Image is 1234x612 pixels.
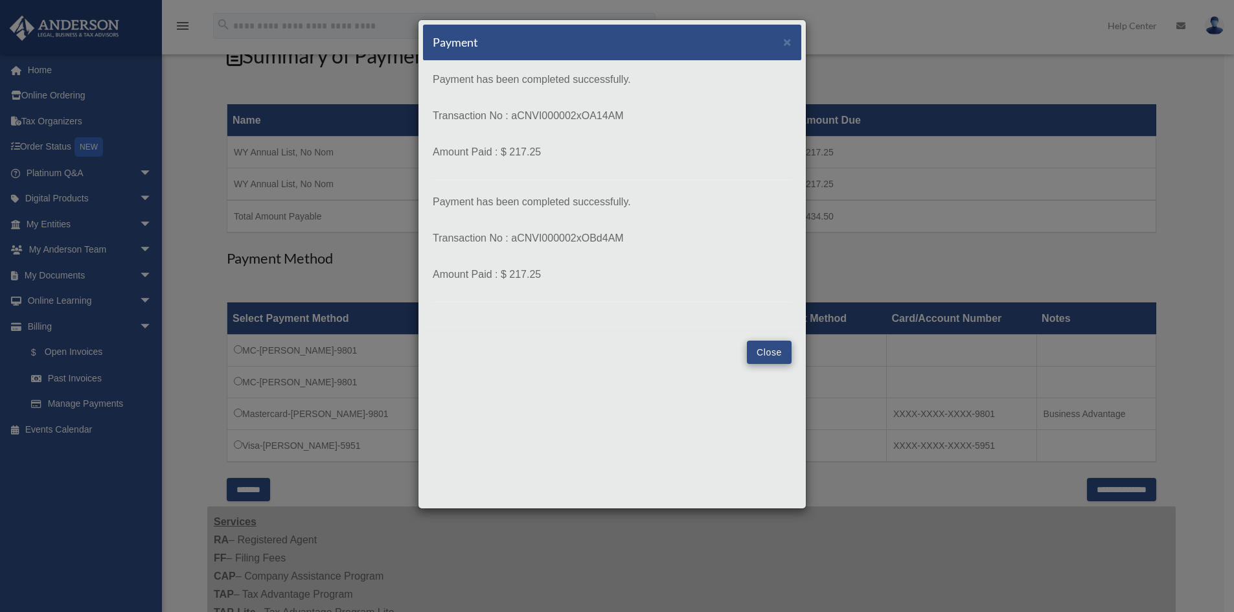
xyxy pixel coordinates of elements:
p: Transaction No : aCNVI000002xOBd4AM [433,229,792,247]
p: Payment has been completed successfully. [433,71,792,89]
button: Close [783,35,792,49]
span: × [783,34,792,49]
p: Amount Paid : $ 217.25 [433,266,792,284]
p: Payment has been completed successfully. [433,193,792,211]
button: Close [747,341,792,364]
h5: Payment [433,34,478,51]
p: Amount Paid : $ 217.25 [433,143,792,161]
p: Transaction No : aCNVI000002xOA14AM [433,107,792,125]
